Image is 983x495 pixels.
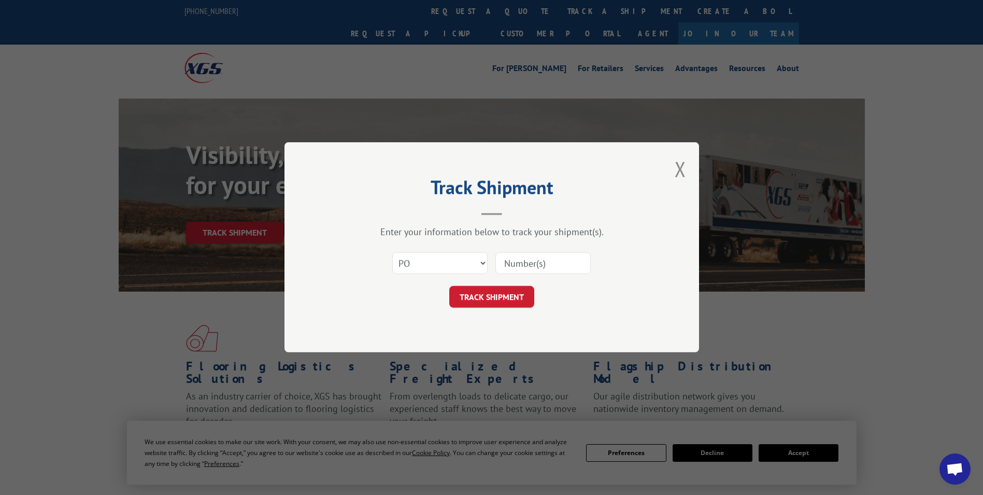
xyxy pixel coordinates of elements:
[939,453,971,485] div: Open chat
[449,286,534,308] button: TRACK SHIPMENT
[675,155,686,183] button: Close modal
[336,180,647,200] h2: Track Shipment
[336,226,647,238] div: Enter your information below to track your shipment(s).
[495,253,591,274] input: Number(s)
